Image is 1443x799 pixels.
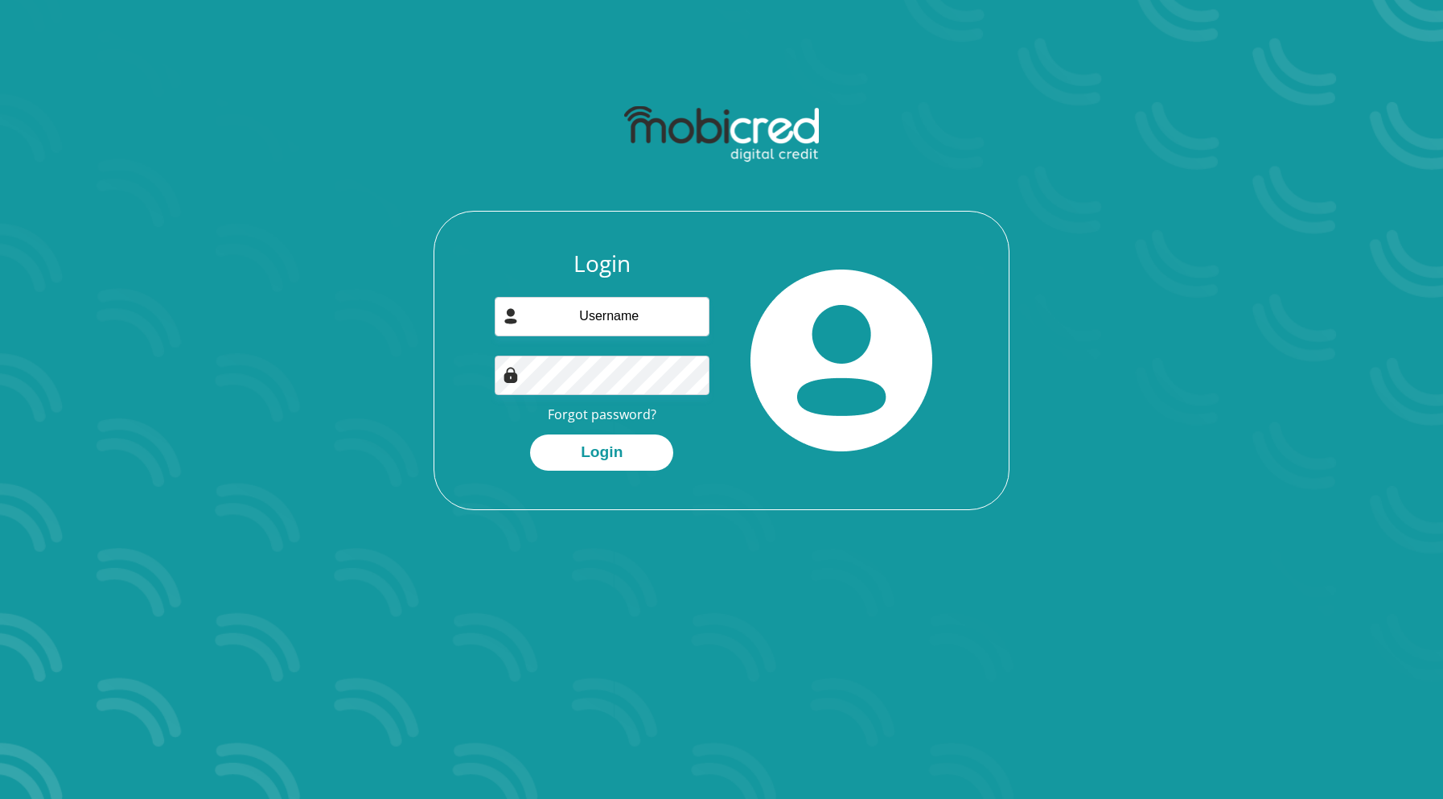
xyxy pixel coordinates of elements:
h3: Login [495,250,710,278]
button: Login [530,435,673,471]
img: mobicred logo [624,106,818,163]
img: Image [503,367,519,383]
input: Username [495,297,710,336]
a: Forgot password? [548,406,656,423]
img: user-icon image [503,308,519,324]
